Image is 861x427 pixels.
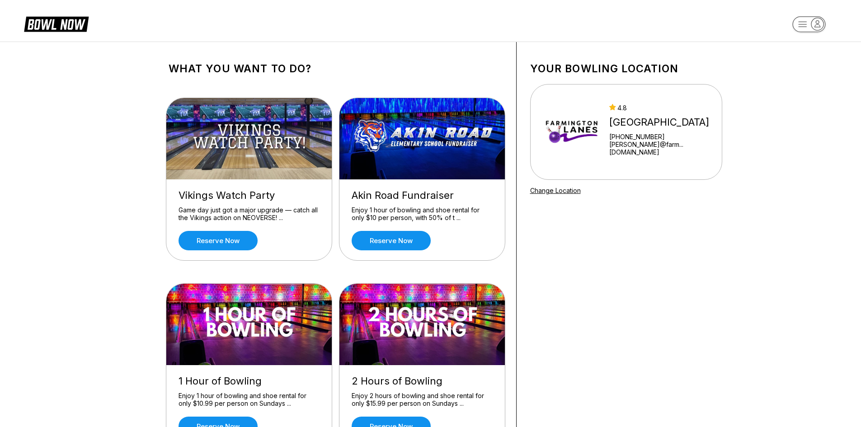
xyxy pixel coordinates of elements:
div: 1 Hour of Bowling [179,375,320,387]
a: Reserve now [352,231,431,250]
div: 4.8 [609,104,718,112]
h1: What you want to do? [169,62,503,75]
div: Game day just got a major upgrade — catch all the Vikings action on NEOVERSE! ... [179,206,320,222]
div: Enjoy 1 hour of bowling and shoe rental for only $10.99 per person on Sundays ... [179,392,320,408]
a: Reserve now [179,231,258,250]
img: Akin Road Fundraiser [339,98,506,179]
div: [PHONE_NUMBER] [609,133,718,141]
div: Akin Road Fundraiser [352,189,493,202]
a: Change Location [530,187,581,194]
img: Vikings Watch Party [166,98,333,179]
div: Vikings Watch Party [179,189,320,202]
a: [PERSON_NAME]@farm...[DOMAIN_NAME] [609,141,718,156]
img: Farmington Lanes [542,98,602,166]
div: Enjoy 1 hour of bowling and shoe rental for only $10 per person, with 50% of t ... [352,206,493,222]
div: 2 Hours of Bowling [352,375,493,387]
img: 2 Hours of Bowling [339,284,506,365]
img: 1 Hour of Bowling [166,284,333,365]
h1: Your bowling location [530,62,722,75]
div: [GEOGRAPHIC_DATA] [609,116,718,128]
div: Enjoy 2 hours of bowling and shoe rental for only $15.99 per person on Sundays ... [352,392,493,408]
